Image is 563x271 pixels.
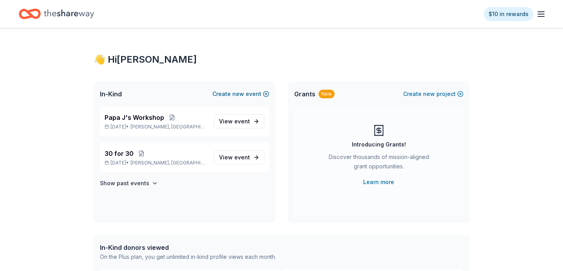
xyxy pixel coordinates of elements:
[219,153,250,162] span: View
[100,89,122,99] span: In-Kind
[105,160,208,166] p: [DATE] •
[352,140,406,149] div: Introducing Grants!
[403,89,463,99] button: Createnewproject
[214,114,264,128] a: View event
[130,124,207,130] span: [PERSON_NAME], [GEOGRAPHIC_DATA]
[234,118,250,125] span: event
[484,7,533,21] a: $10 in rewards
[319,90,335,98] div: New
[100,179,158,188] button: Show past events
[234,154,250,161] span: event
[294,89,315,99] span: Grants
[100,179,149,188] h4: Show past events
[105,113,164,122] span: Papa J's Workshop
[130,160,207,166] span: [PERSON_NAME], [GEOGRAPHIC_DATA]
[212,89,269,99] button: Createnewevent
[19,5,94,23] a: Home
[94,53,470,66] div: 👋 Hi [PERSON_NAME]
[326,152,432,174] div: Discover thousands of mission-aligned grant opportunities.
[363,177,394,187] a: Learn more
[105,149,134,158] span: 30 for 30
[219,117,250,126] span: View
[100,243,276,252] div: In-Kind donors viewed
[232,89,244,99] span: new
[423,89,435,99] span: new
[100,252,276,262] div: On the Plus plan, you get unlimited in-kind profile views each month.
[105,124,208,130] p: [DATE] •
[214,150,264,164] a: View event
